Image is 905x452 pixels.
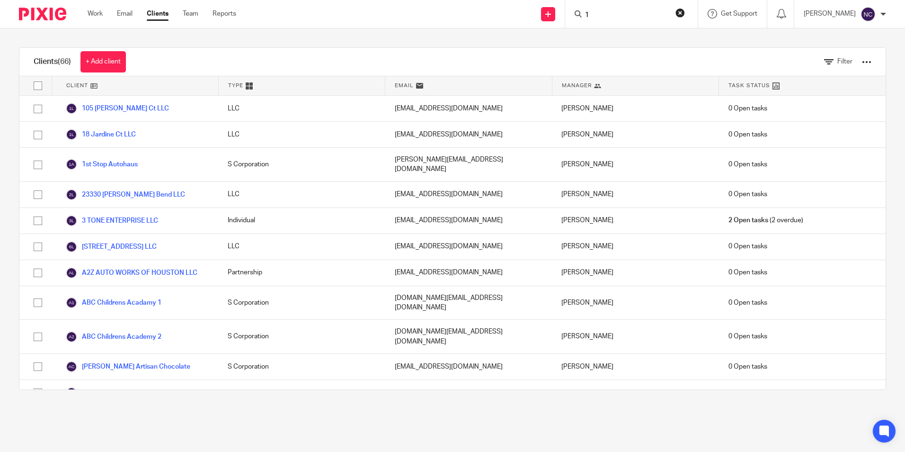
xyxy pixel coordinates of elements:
div: LLC [218,234,385,260]
div: [PERSON_NAME] [552,320,719,353]
div: S Corporation [218,286,385,320]
input: Select all [29,77,47,95]
span: 0 Open tasks [728,242,767,251]
a: Work [88,9,103,18]
img: svg%3E [66,129,77,140]
img: svg%3E [66,297,77,308]
a: [PERSON_NAME] Artisan Chocolate [66,361,190,372]
span: 0 Open tasks [728,332,767,341]
span: Manager [562,81,592,90]
span: Task Status [728,81,770,90]
div: [EMAIL_ADDRESS][DOMAIN_NAME] [385,208,552,234]
span: Email [395,81,414,90]
a: 3 TONE ENTERPRISE LLC [66,215,158,226]
a: Armen's Solutions LLC [66,387,150,398]
div: [PERSON_NAME] [552,208,719,234]
a: Reports [213,9,236,18]
div: [PERSON_NAME] [552,148,719,181]
div: [PERSON_NAME] [552,122,719,147]
a: 105 [PERSON_NAME] Ct LLC [66,103,169,114]
img: svg%3E [66,215,77,226]
span: Client [66,81,88,90]
img: svg%3E [66,189,77,200]
span: 0 Open tasks [728,190,767,199]
img: svg%3E [861,7,876,22]
div: Individual [218,208,385,234]
span: (66) [58,58,71,65]
div: Individual [218,380,385,406]
a: 18 Jardine Ct LLC [66,129,136,140]
div: S Corporation [218,354,385,380]
h1: Clients [34,57,71,67]
div: [EMAIL_ADDRESS][DOMAIN_NAME] [385,122,552,147]
div: LLC [218,122,385,147]
span: Filter [837,58,852,65]
div: [PERSON_NAME] [552,234,719,260]
div: [EMAIL_ADDRESS][DOMAIN_NAME] [385,96,552,121]
p: [PERSON_NAME] [804,9,856,18]
img: Pixie [19,8,66,20]
div: [PERSON_NAME] [552,96,719,121]
a: Team [183,9,198,18]
span: 0 Open tasks [728,388,767,398]
a: + Add client [80,51,126,72]
span: 0 Open tasks [728,130,767,139]
div: [EMAIL_ADDRESS][DOMAIN_NAME] [385,234,552,260]
span: 0 Open tasks [728,104,767,113]
span: (2 overdue) [728,216,803,225]
div: S Corporation [218,320,385,353]
a: ABC Childrens Acadamy 1 [66,297,161,308]
span: 0 Open tasks [728,160,767,169]
div: Partnership [218,260,385,286]
div: [EMAIL_ADDRESS][DOMAIN_NAME] [385,354,552,380]
div: [EMAIL_ADDRESS][DOMAIN_NAME] [385,182,552,208]
button: Clear [675,8,685,18]
input: Search [584,11,669,20]
div: [EMAIL_ADDRESS][DOMAIN_NAME] [385,380,552,406]
div: S Corporation [218,148,385,181]
div: [DOMAIN_NAME][EMAIL_ADDRESS][DOMAIN_NAME] [385,320,552,353]
span: 2 Open tasks [728,216,768,225]
div: LLC [218,182,385,208]
a: 1st Stop Autohaus [66,159,138,170]
span: Get Support [721,10,757,17]
div: [PERSON_NAME] [552,260,719,286]
img: svg%3E [66,103,77,114]
div: [PERSON_NAME] [552,286,719,320]
img: svg%3E [66,387,77,398]
span: 0 Open tasks [728,298,767,307]
a: A2Z AUTO WORKS OF HOUSTON LLC [66,267,197,279]
div: [PERSON_NAME][EMAIL_ADDRESS][DOMAIN_NAME] [385,148,552,181]
img: svg%3E [66,331,77,343]
a: ABC Childrens Academy 2 [66,331,161,343]
span: 0 Open tasks [728,268,767,277]
span: Type [228,81,243,90]
a: Email [117,9,133,18]
a: [STREET_ADDRESS] LLC [66,241,157,253]
div: [EMAIL_ADDRESS][DOMAIN_NAME] [385,260,552,286]
img: svg%3E [66,361,77,372]
img: svg%3E [66,267,77,279]
div: LLC [218,96,385,121]
div: [PERSON_NAME] [552,354,719,380]
span: 0 Open tasks [728,362,767,371]
div: [DOMAIN_NAME][EMAIL_ADDRESS][DOMAIN_NAME] [385,286,552,320]
img: svg%3E [66,241,77,253]
a: 23330 [PERSON_NAME] Bend LLC [66,189,185,200]
div: [PERSON_NAME] [PERSON_NAME] [552,380,719,406]
div: [PERSON_NAME] [552,182,719,208]
a: Clients [147,9,169,18]
img: svg%3E [66,159,77,170]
